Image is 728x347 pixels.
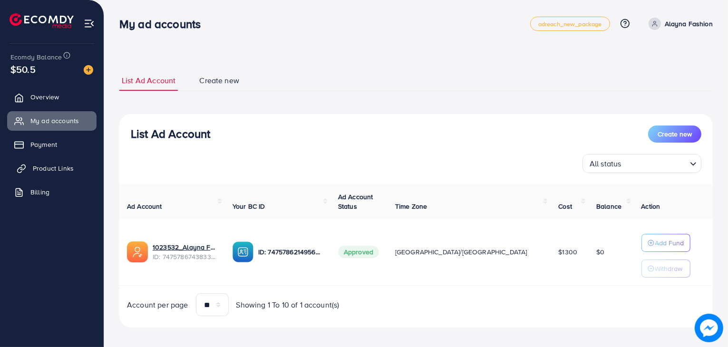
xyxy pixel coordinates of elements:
span: Ad Account Status [338,192,373,211]
span: Create new [199,75,239,86]
button: Create new [648,125,701,143]
img: logo [10,13,74,28]
span: Ecomdy Balance [10,52,62,62]
span: Time Zone [395,202,427,211]
h3: List Ad Account [131,127,210,141]
span: Balance [596,202,621,211]
p: ID: 7475786214956875777 [258,246,323,258]
p: Add Fund [655,237,684,249]
span: All status [588,157,623,171]
a: Payment [7,135,97,154]
p: Alayna Fashion [665,18,713,29]
span: Showing 1 To 10 of 1 account(s) [236,299,340,310]
button: Add Fund [641,234,690,252]
span: Approved [338,246,379,258]
span: Action [641,202,660,211]
img: ic-ads-acc.e4c84228.svg [127,241,148,262]
span: adreach_new_package [538,21,602,27]
input: Search for option [624,155,686,171]
a: My ad accounts [7,111,97,130]
span: Payment [30,140,57,149]
span: My ad accounts [30,116,79,125]
span: $0 [596,247,604,257]
p: Withdraw [655,263,683,274]
a: 1023532_Alayna Fashion and Co_1740592250339 [153,242,217,252]
button: Withdraw [641,260,690,278]
span: Account per page [127,299,188,310]
span: Cost [558,202,572,211]
span: [GEOGRAPHIC_DATA]/[GEOGRAPHIC_DATA] [395,247,527,257]
span: Billing [30,187,49,197]
img: image [698,317,720,339]
a: Overview [7,87,97,106]
img: image [84,65,93,75]
a: Alayna Fashion [645,18,713,30]
span: Product Links [33,164,74,173]
span: ID: 7475786743833362433 [153,252,217,261]
div: Search for option [582,154,701,173]
span: Create new [658,129,692,139]
span: Overview [30,92,59,102]
span: $1300 [558,247,577,257]
a: adreach_new_package [530,17,610,31]
img: menu [84,18,95,29]
span: $50.5 [10,62,36,76]
a: Billing [7,183,97,202]
h3: My ad accounts [119,17,208,31]
a: Product Links [7,159,97,178]
img: ic-ba-acc.ded83a64.svg [233,241,253,262]
span: List Ad Account [122,75,175,86]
